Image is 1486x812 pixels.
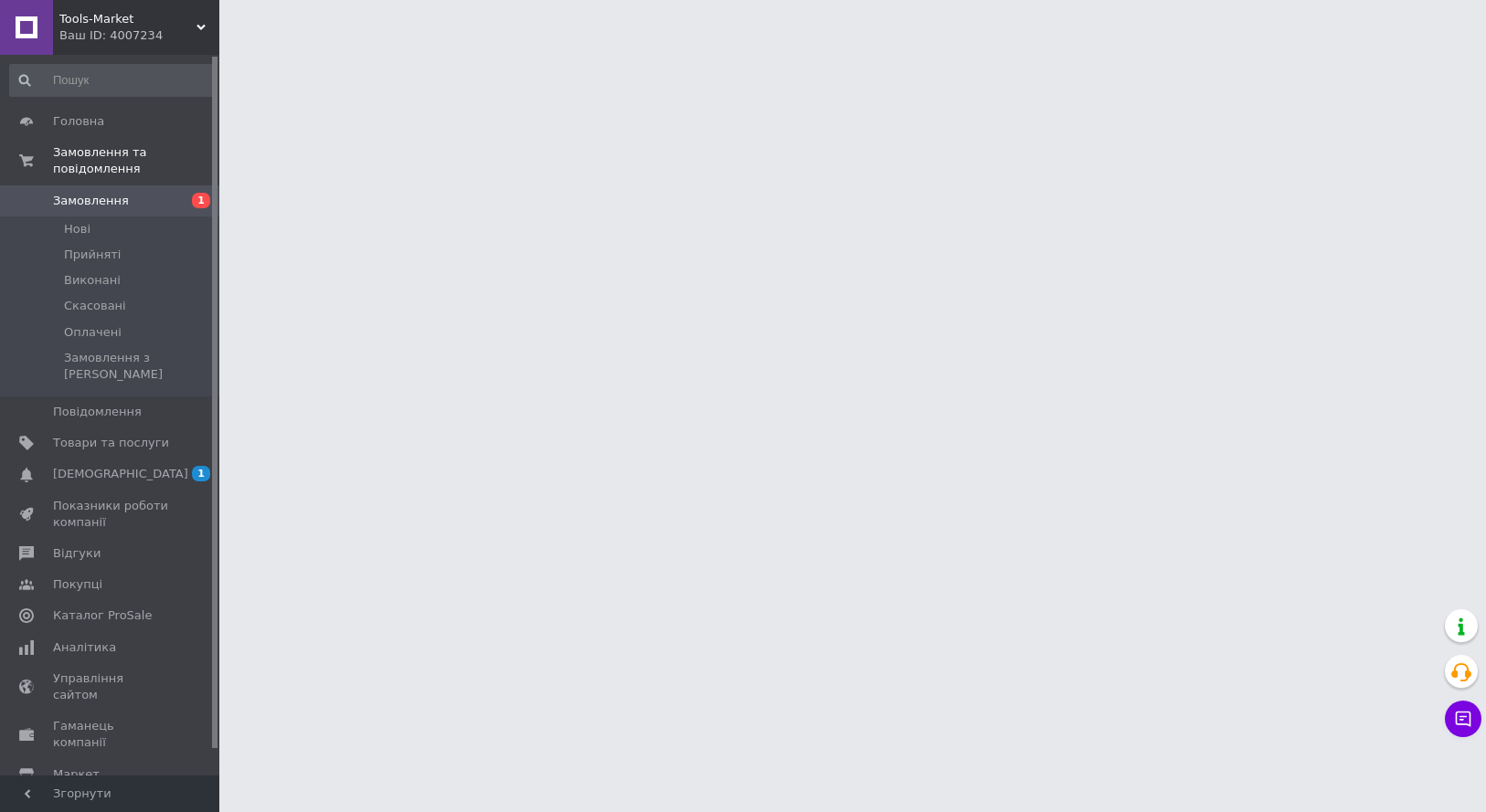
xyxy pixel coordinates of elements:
span: Покупці [53,576,102,593]
span: Маркет [53,766,100,783]
span: Замовлення з [PERSON_NAME] [64,350,214,383]
span: Tools-Market [59,11,196,27]
span: [DEMOGRAPHIC_DATA] [53,466,188,482]
span: Нові [64,221,90,237]
span: Головна [53,113,104,130]
span: Показники роботи компанії [53,498,169,531]
span: Каталог ProSale [53,607,152,624]
input: Пошук [9,64,216,97]
span: Виконані [64,272,121,289]
span: Аналітика [53,639,116,656]
span: Товари та послуги [53,435,169,451]
div: Ваш ID: 4007234 [59,27,219,44]
span: 1 [192,193,210,208]
span: Відгуки [53,545,101,562]
span: Оплачені [64,324,122,341]
span: Замовлення та повідомлення [53,144,219,177]
span: Скасовані [64,298,126,314]
span: Повідомлення [53,404,142,420]
span: Гаманець компанії [53,718,169,751]
span: Управління сайтом [53,670,169,703]
button: Чат з покупцем [1445,701,1481,737]
span: Замовлення [53,193,129,209]
span: Прийняті [64,247,121,263]
span: 1 [192,466,210,481]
